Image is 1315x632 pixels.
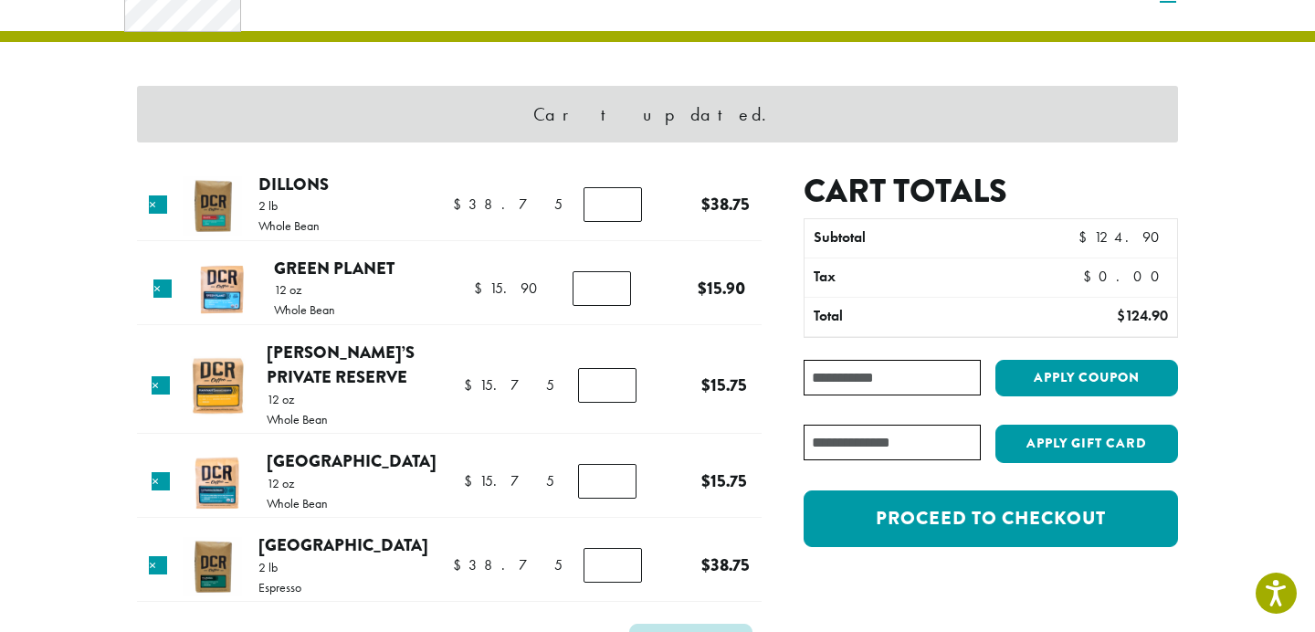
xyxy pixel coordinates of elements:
h2: Cart totals [804,172,1178,211]
img: Dillons [183,176,242,236]
th: Tax [805,258,1068,297]
span: $ [698,276,707,300]
a: Remove this item [149,556,167,574]
input: Product quantity [584,187,642,222]
input: Product quantity [573,271,631,306]
span: $ [453,555,468,574]
p: Whole Bean [267,497,328,510]
a: Green Planet [274,256,394,280]
bdi: 124.90 [1117,306,1168,325]
span: $ [701,192,710,216]
bdi: 38.75 [453,555,563,574]
bdi: 15.75 [701,373,747,397]
span: $ [701,553,710,577]
a: Proceed to checkout [804,490,1178,547]
bdi: 38.75 [701,192,750,216]
span: $ [1117,306,1125,325]
th: Subtotal [805,219,1028,258]
bdi: 38.75 [453,195,563,214]
th: Total [805,298,1028,336]
p: 12 oz [267,477,328,490]
p: 2 lb [258,561,301,574]
a: Dillons [258,172,329,196]
a: Remove this item [152,472,170,490]
input: Product quantity [578,368,636,403]
bdi: 15.75 [464,471,554,490]
span: $ [701,469,710,493]
img: La Familia Guzman by Dillanos Coffee Roasters [188,453,247,512]
span: $ [1078,227,1094,247]
a: [PERSON_NAME]’s Private Reserve [267,340,415,390]
p: Espresso [258,581,301,594]
bdi: 15.90 [698,276,745,300]
bdi: 124.90 [1078,227,1168,247]
p: 12 oz [274,283,335,296]
span: $ [1083,267,1099,286]
img: Hannah's Private Reserve [188,356,247,416]
bdi: 38.75 [701,553,750,577]
p: Whole Bean [258,219,320,232]
span: $ [453,195,468,214]
a: [GEOGRAPHIC_DATA] [267,448,437,473]
input: Product quantity [578,464,636,499]
bdi: 15.75 [464,375,554,395]
p: 12 oz [267,393,328,406]
a: Remove this item [149,195,167,214]
p: 2 lb [258,199,320,212]
img: Green Planet by Dillanos Coffee Roasters [194,260,253,320]
a: Remove this item [153,279,172,298]
a: Remove this item [152,376,170,395]
bdi: 0.00 [1083,267,1168,286]
bdi: 15.75 [701,469,747,493]
img: Nicaragua [183,537,242,596]
input: Product quantity [584,548,642,583]
span: $ [701,373,710,397]
a: [GEOGRAPHIC_DATA] [258,532,428,557]
p: Whole Bean [267,413,328,426]
span: $ [474,279,489,298]
p: Whole Bean [274,303,335,316]
button: Apply coupon [995,360,1178,397]
div: Cart updated. [137,86,1178,142]
span: $ [464,375,479,395]
bdi: 15.90 [474,279,546,298]
button: Apply Gift Card [995,425,1178,463]
span: $ [464,471,479,490]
